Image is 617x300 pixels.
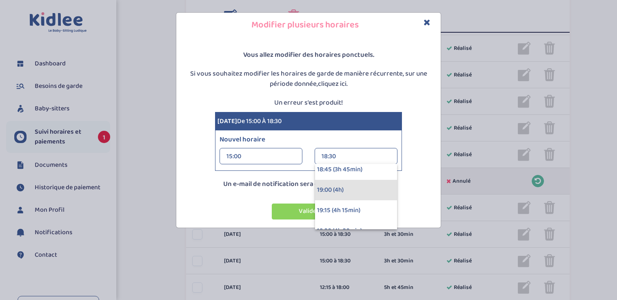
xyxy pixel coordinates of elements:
button: Close [424,18,431,27]
a: cliquez ici. [318,78,348,90]
span: de 15:00 à 18:30 [237,116,282,126]
p: Un e-mail de notification sera envoyé à [178,179,439,190]
div: 19:15 (4h 15min) [315,200,397,221]
div: 19:00 (4h) [315,180,397,200]
p: Vous allez modifier des horaires ponctuels. [178,50,439,60]
p: Si vous souhaitez modifier les horaires de garde de manière récurrente, sur une période donnée, [178,69,439,90]
h4: Modifier plusieurs horaires [182,19,435,31]
div: 18:30 [322,148,391,165]
label: Nouvel horaire [213,134,404,145]
div: 19:30 (4h 30min) [315,221,397,241]
div: 15:00 [226,148,295,165]
button: Valider [272,204,345,219]
div: [DATE] [215,112,402,130]
div: 18:45 (3h 45min) [315,159,397,180]
p: Un erreur s'est produit! [178,98,439,108]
